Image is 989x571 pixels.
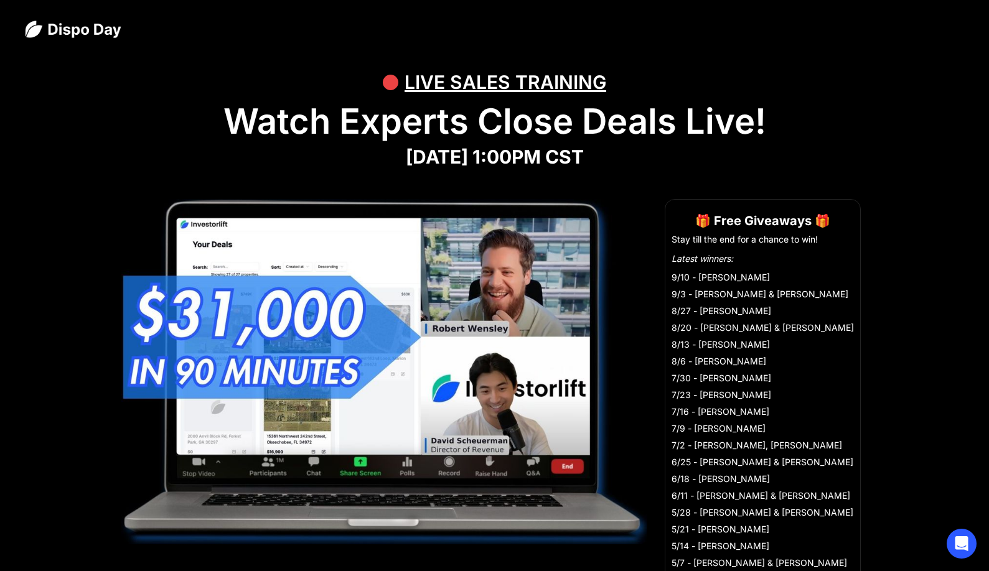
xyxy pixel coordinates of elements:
li: Stay till the end for a chance to win! [672,233,854,246]
em: Latest winners: [672,253,733,264]
strong: 🎁 Free Giveaways 🎁 [695,213,830,228]
strong: [DATE] 1:00PM CST [406,146,584,168]
div: Open Intercom Messenger [947,529,977,559]
div: LIVE SALES TRAINING [405,63,606,101]
h1: Watch Experts Close Deals Live! [25,101,964,142]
